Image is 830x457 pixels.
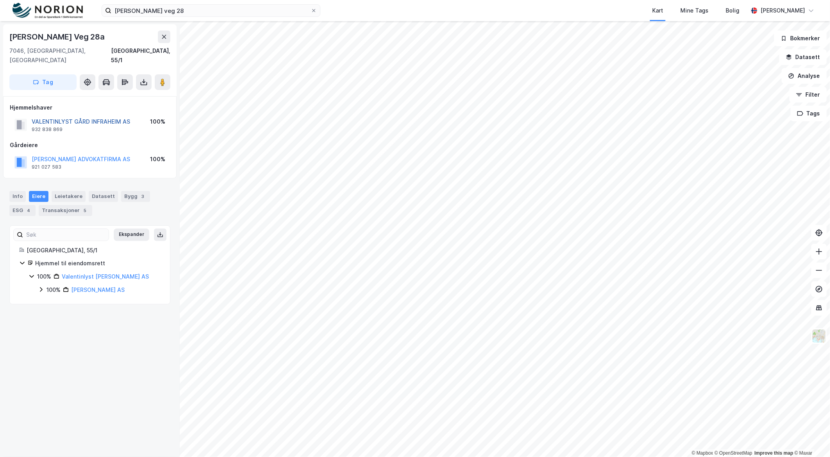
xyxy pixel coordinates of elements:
a: [PERSON_NAME] AS [71,286,125,293]
img: Z [812,329,826,344]
div: Kart [652,6,663,15]
div: Info [9,191,26,202]
button: Filter [789,87,827,103]
div: ESG [9,205,36,216]
iframe: Chat Widget [791,419,830,457]
div: 100% [150,155,165,164]
div: 4 [25,207,32,214]
div: 100% [37,272,51,281]
button: Analyse [782,68,827,84]
button: Tag [9,74,77,90]
button: Bokmerker [774,31,827,46]
div: 7046, [GEOGRAPHIC_DATA], [GEOGRAPHIC_DATA] [9,46,111,65]
div: [PERSON_NAME] [760,6,805,15]
div: Gårdeiere [10,140,170,150]
div: Kontrollprogram for chat [791,419,830,457]
a: Improve this map [755,450,793,456]
div: [PERSON_NAME] Veg 28a [9,31,106,43]
div: 100% [150,117,165,126]
div: Bygg [121,191,150,202]
div: Hjemmel til eiendomsrett [35,259,161,268]
div: Transaksjoner [39,205,92,216]
div: Leietakere [52,191,86,202]
div: 5 [81,207,89,214]
div: Mine Tags [680,6,708,15]
div: 100% [47,285,61,295]
div: Datasett [89,191,118,202]
button: Datasett [779,49,827,65]
img: norion-logo.80e7a08dc31c2e691866.png [13,3,83,19]
div: [GEOGRAPHIC_DATA], 55/1 [111,46,170,65]
div: Bolig [726,6,739,15]
div: Eiere [29,191,48,202]
a: Mapbox [692,450,713,456]
div: [GEOGRAPHIC_DATA], 55/1 [27,246,161,255]
button: Ekspander [114,228,149,241]
input: Søk [23,229,109,241]
button: Tags [791,106,827,121]
div: Hjemmelshaver [10,103,170,112]
a: Valentinlyst [PERSON_NAME] AS [62,273,149,280]
div: 3 [139,193,147,200]
div: 921 027 583 [32,164,61,170]
div: 932 838 869 [32,126,63,133]
input: Søk på adresse, matrikkel, gårdeiere, leietakere eller personer [111,5,311,16]
a: OpenStreetMap [715,450,753,456]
